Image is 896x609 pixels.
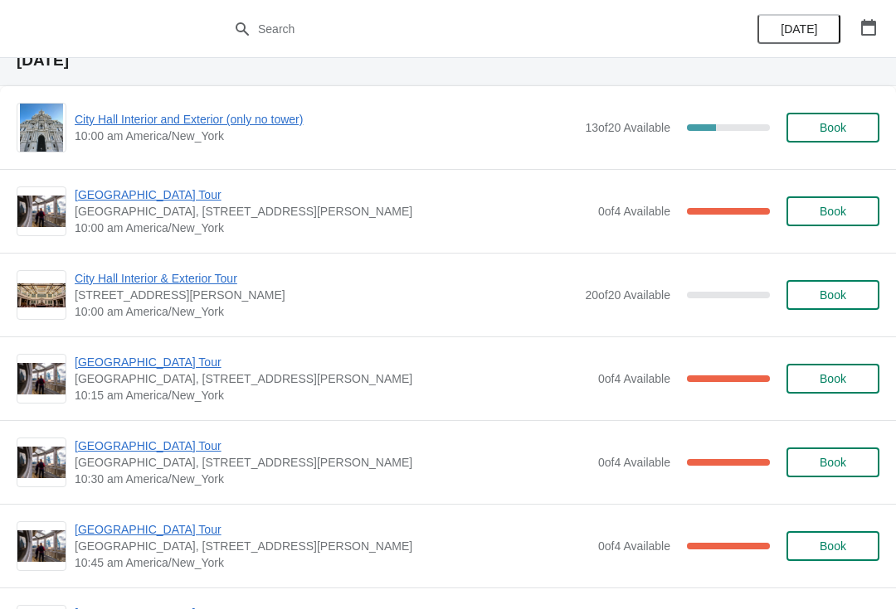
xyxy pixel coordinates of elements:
button: Book [786,364,879,394]
span: [GEOGRAPHIC_DATA], [STREET_ADDRESS][PERSON_NAME] [75,370,590,387]
button: Book [786,447,879,477]
span: [GEOGRAPHIC_DATA] Tour [75,437,590,454]
img: City Hall Interior & Exterior Tour | 1400 John F Kennedy Boulevard, Suite 121, Philadelphia, PA, ... [17,283,66,307]
span: [GEOGRAPHIC_DATA], [STREET_ADDRESS][PERSON_NAME] [75,454,590,471]
span: 10:45 am America/New_York [75,554,590,571]
span: City Hall Interior and Exterior (only no tower) [75,111,577,128]
span: [STREET_ADDRESS][PERSON_NAME] [75,287,577,303]
span: 0 of 4 Available [598,372,670,385]
button: Book [786,196,879,226]
span: Book [820,205,846,218]
span: 0 of 4 Available [598,539,670,553]
span: 10:15 am America/New_York [75,387,590,404]
span: 10:00 am America/New_York [75,303,577,320]
span: Book [820,121,846,134]
img: City Hall Tower Tour | City Hall Visitor Center, 1400 John F Kennedy Boulevard Suite 121, Philade... [17,530,66,563]
h2: [DATE] [17,52,879,69]
span: 10:00 am America/New_York [75,128,577,144]
span: [GEOGRAPHIC_DATA] Tour [75,186,590,203]
span: [GEOGRAPHIC_DATA], [STREET_ADDRESS][PERSON_NAME] [75,203,590,220]
span: [DATE] [781,22,817,36]
span: [GEOGRAPHIC_DATA] Tour [75,354,590,370]
button: Book [786,280,879,310]
img: City Hall Tower Tour | City Hall Visitor Center, 1400 John F Kennedy Boulevard Suite 121, Philade... [17,363,66,395]
span: 20 of 20 Available [585,288,670,302]
span: 10:30 am America/New_York [75,471,590,487]
span: Book [820,288,846,302]
span: City Hall Interior & Exterior Tour [75,270,577,287]
span: Book [820,539,846,553]
input: Search [257,14,672,44]
img: City Hall Interior and Exterior (only no tower) | | 10:00 am America/New_York [20,104,64,152]
button: [DATE] [757,14,840,44]
span: Book [820,456,846,469]
button: Book [786,531,879,561]
img: City Hall Tower Tour | City Hall Visitor Center, 1400 John F Kennedy Boulevard Suite 121, Philade... [17,196,66,228]
span: Book [820,372,846,385]
span: [GEOGRAPHIC_DATA], [STREET_ADDRESS][PERSON_NAME] [75,538,590,554]
span: 0 of 4 Available [598,205,670,218]
span: [GEOGRAPHIC_DATA] Tour [75,521,590,538]
span: 0 of 4 Available [598,456,670,469]
button: Book [786,113,879,143]
img: City Hall Tower Tour | City Hall Visitor Center, 1400 John F Kennedy Boulevard Suite 121, Philade... [17,447,66,479]
span: 13 of 20 Available [585,121,670,134]
span: 10:00 am America/New_York [75,220,590,236]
